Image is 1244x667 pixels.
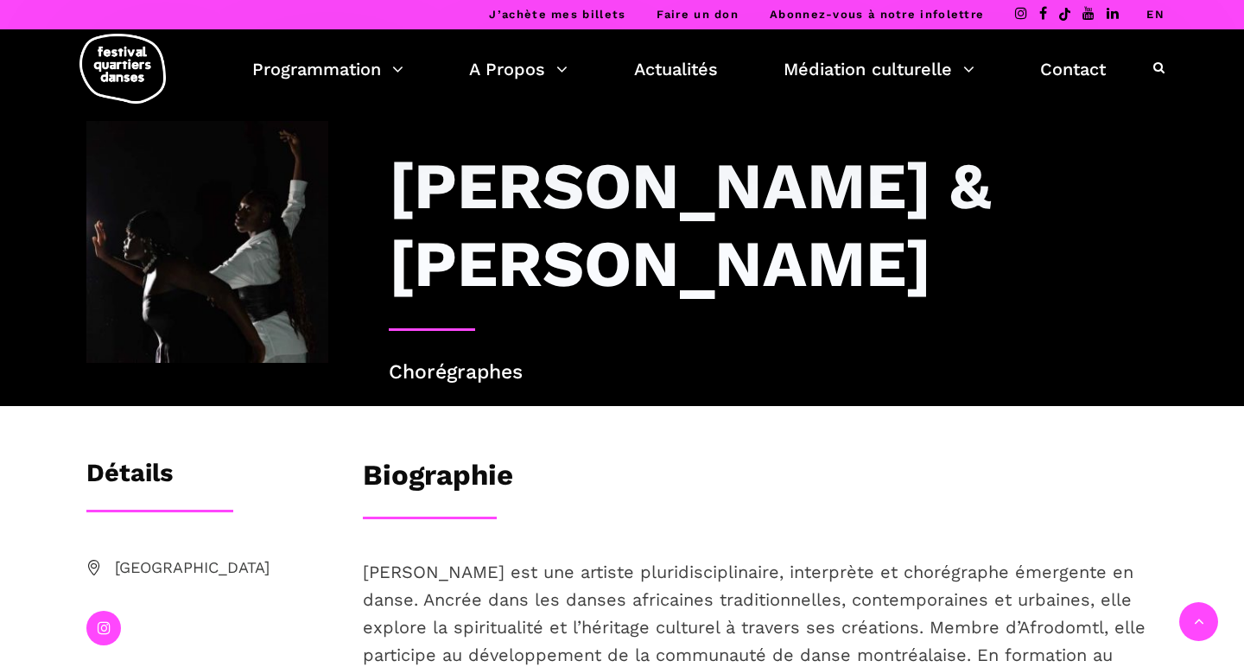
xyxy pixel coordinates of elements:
[86,611,121,645] a: instagram
[657,8,739,21] a: Faire un don
[79,34,166,104] img: logo-fqd-med
[389,147,1158,302] h3: [PERSON_NAME] & [PERSON_NAME]
[363,458,513,501] h3: Biographie
[1146,8,1165,21] a: EN
[770,8,984,21] a: Abonnez-vous à notre infolettre
[1040,54,1106,84] a: Contact
[252,54,403,84] a: Programmation
[784,54,974,84] a: Médiation culturelle
[389,357,1158,389] p: Chorégraphes
[86,121,328,363] img: Athena Lucie Assamba & Leah Danga
[469,54,568,84] a: A Propos
[115,556,328,581] span: [GEOGRAPHIC_DATA]
[86,458,173,501] h3: Détails
[489,8,625,21] a: J’achète mes billets
[634,54,718,84] a: Actualités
